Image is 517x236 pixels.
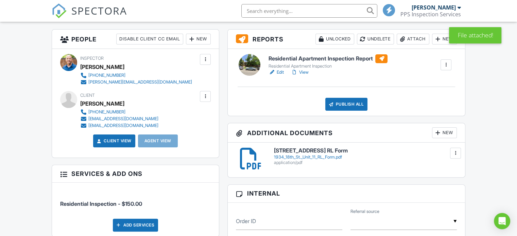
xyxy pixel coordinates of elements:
a: [PHONE_NUMBER] [80,109,158,115]
div: Attach [397,34,429,44]
span: Inspector [80,56,104,61]
div: Residential Apartment Inspection [269,63,387,69]
div: Unlocked [315,34,354,44]
span: SPECTORA [71,3,127,18]
div: [PERSON_NAME][EMAIL_ADDRESS][DOMAIN_NAME] [88,79,192,85]
div: [PHONE_NUMBER] [88,109,125,115]
div: Undelete [357,34,394,44]
div: Disable Client CC Email [116,34,183,44]
label: Order ID [236,217,256,225]
input: Search everything... [241,4,377,18]
div: 1934_18th_St._Unit_11_RL_Form.pdf [274,155,456,160]
div: Add Services [113,219,158,232]
a: Edit [269,69,284,76]
div: New [432,127,457,138]
div: Publish All [325,98,368,111]
div: New [186,34,211,44]
span: Residential Inspection - $150.00 [60,200,142,207]
h3: Reports [228,30,465,49]
a: [STREET_ADDRESS] RL Form 1934_18th_St._Unit_11_RL_Form.pdf application/pdf [274,148,456,165]
div: [PERSON_NAME] [80,62,124,72]
a: Client View [96,138,132,144]
h6: Residential Apartment Inspection Report [269,54,387,63]
div: [PERSON_NAME] [80,98,124,109]
h6: [STREET_ADDRESS] RL Form [274,148,456,154]
a: [PHONE_NUMBER] [80,72,192,79]
a: [EMAIL_ADDRESS][DOMAIN_NAME] [80,122,158,129]
div: File attached! [449,27,501,43]
div: [PHONE_NUMBER] [88,73,125,78]
div: [EMAIL_ADDRESS][DOMAIN_NAME] [88,123,158,128]
div: [PERSON_NAME] [412,4,456,11]
h3: People [52,30,219,49]
span: Client [80,93,95,98]
h3: Additional Documents [228,123,465,143]
label: Referral source [350,208,379,215]
a: [EMAIL_ADDRESS][DOMAIN_NAME] [80,115,158,122]
h3: Internal [228,185,465,202]
li: Service: Residential Inspection [60,188,211,213]
a: Residential Apartment Inspection Report Residential Apartment Inspection [269,54,387,69]
h3: Services & Add ons [52,165,219,183]
a: SPECTORA [52,9,127,23]
img: The Best Home Inspection Software - Spectora [52,3,67,18]
div: Open Intercom Messenger [494,213,510,229]
div: PPS Inspection Services [400,11,461,18]
div: application/pdf [274,160,456,165]
div: New [432,34,457,44]
a: [PERSON_NAME][EMAIL_ADDRESS][DOMAIN_NAME] [80,79,192,86]
div: [EMAIL_ADDRESS][DOMAIN_NAME] [88,116,158,122]
a: View [291,69,308,76]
